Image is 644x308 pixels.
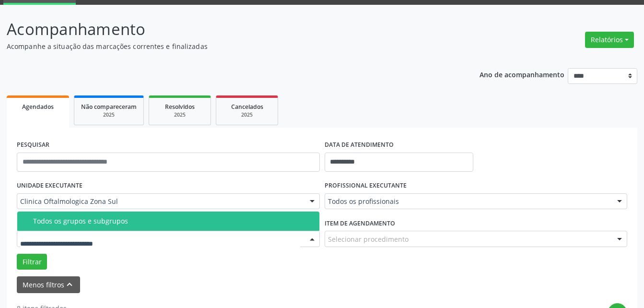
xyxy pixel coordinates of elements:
[81,103,137,111] span: Não compareceram
[328,197,608,206] span: Todos os profissionais
[22,103,54,111] span: Agendados
[231,103,263,111] span: Cancelados
[17,276,80,293] button: Menos filtroskeyboard_arrow_up
[7,41,448,51] p: Acompanhe a situação das marcações correntes e finalizadas
[328,234,409,244] span: Selecionar procedimento
[165,103,195,111] span: Resolvidos
[480,68,564,80] p: Ano de acompanhamento
[585,32,634,48] button: Relatórios
[33,217,314,225] div: Todos os grupos e subgrupos
[20,197,300,206] span: Clinica Oftalmologica Zona Sul
[325,178,407,193] label: PROFISSIONAL EXECUTANTE
[325,138,394,153] label: DATA DE ATENDIMENTO
[81,111,137,118] div: 2025
[156,111,204,118] div: 2025
[17,138,49,153] label: PESQUISAR
[223,111,271,118] div: 2025
[64,279,75,290] i: keyboard_arrow_up
[17,178,82,193] label: UNIDADE EXECUTANTE
[325,216,395,231] label: Item de agendamento
[17,254,47,270] button: Filtrar
[7,17,448,41] p: Acompanhamento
